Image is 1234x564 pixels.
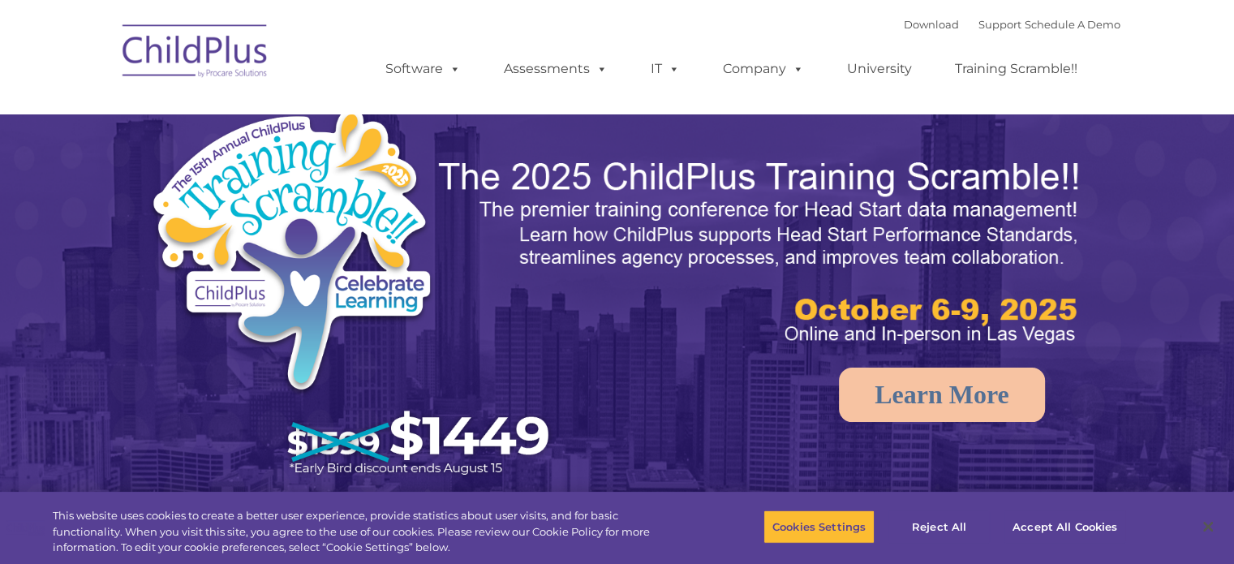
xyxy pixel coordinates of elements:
a: Learn More [839,368,1045,422]
img: ChildPlus by Procare Solutions [114,13,277,94]
a: Training Scramble!! [939,53,1094,85]
a: Company [707,53,820,85]
a: University [831,53,928,85]
a: IT [634,53,696,85]
button: Cookies Settings [763,510,875,544]
a: Schedule A Demo [1025,18,1120,31]
a: Assessments [488,53,624,85]
a: Support [978,18,1021,31]
a: Software [369,53,477,85]
a: Download [904,18,959,31]
span: Phone number [226,174,295,186]
button: Accept All Cookies [1004,510,1126,544]
font: | [904,18,1120,31]
div: This website uses cookies to create a better user experience, provide statistics about user visit... [53,508,679,556]
button: Reject All [888,510,990,544]
span: Last name [226,107,275,119]
button: Close [1190,509,1226,545]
